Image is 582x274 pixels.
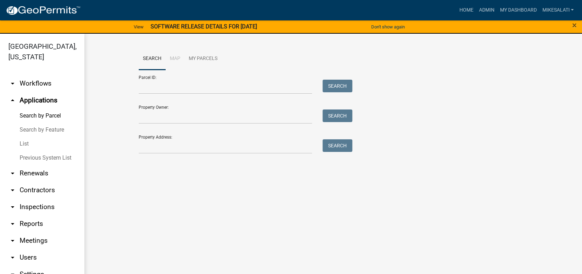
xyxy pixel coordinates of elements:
i: arrow_drop_up [8,96,17,105]
strong: SOFTWARE RELEASE DETAILS FOR [DATE] [151,23,257,30]
button: Don't show again [368,21,408,33]
a: Home [456,4,476,17]
a: Search [139,48,166,70]
button: Search [323,109,352,122]
button: Search [323,139,352,152]
i: arrow_drop_down [8,79,17,88]
button: Search [323,80,352,92]
span: × [572,20,577,30]
i: arrow_drop_down [8,253,17,262]
i: arrow_drop_down [8,220,17,228]
i: arrow_drop_down [8,203,17,211]
a: MikeSalati [539,4,576,17]
i: arrow_drop_down [8,236,17,245]
a: My Dashboard [497,4,539,17]
a: View [131,21,146,33]
i: arrow_drop_down [8,169,17,178]
a: My Parcels [185,48,222,70]
button: Close [572,21,577,29]
i: arrow_drop_down [8,186,17,194]
a: Admin [476,4,497,17]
